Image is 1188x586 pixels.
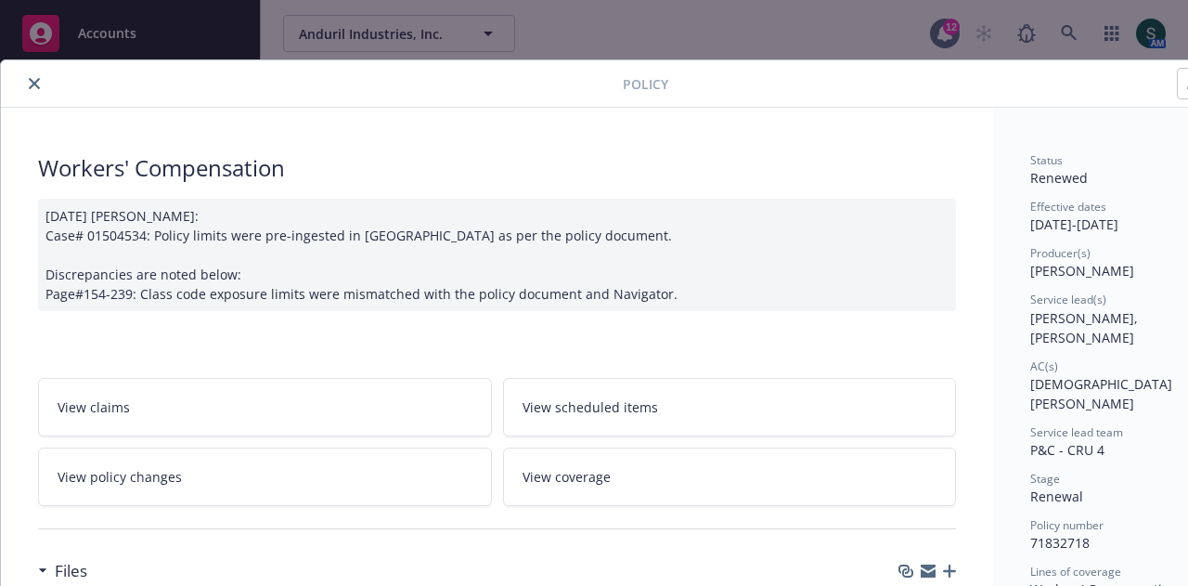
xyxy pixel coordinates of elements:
span: View coverage [523,467,611,487]
span: [DEMOGRAPHIC_DATA][PERSON_NAME] [1030,375,1172,412]
a: View claims [38,378,492,436]
div: Workers' Compensation [38,152,956,184]
a: View coverage [503,448,957,506]
button: close [23,72,45,95]
span: Lines of coverage [1030,564,1121,579]
div: Files [38,559,87,583]
div: [DATE] [PERSON_NAME]: Case# 01504534: Policy limits were pre-ingested in [GEOGRAPHIC_DATA] as per... [38,199,956,311]
span: Policy [623,74,668,94]
span: View claims [58,397,130,417]
span: 71832718 [1030,534,1090,552]
a: View policy changes [38,448,492,506]
span: Stage [1030,471,1060,487]
span: Effective dates [1030,199,1106,215]
span: Service lead(s) [1030,292,1106,307]
span: [PERSON_NAME], [PERSON_NAME] [1030,309,1142,346]
span: [PERSON_NAME] [1030,262,1134,280]
span: View scheduled items [523,397,658,417]
span: View policy changes [58,467,182,487]
span: Policy number [1030,517,1104,533]
a: View scheduled items [503,378,957,436]
h3: Files [55,559,87,583]
span: Renewal [1030,488,1083,505]
span: Status [1030,152,1063,168]
span: Producer(s) [1030,245,1091,261]
span: P&C - CRU 4 [1030,441,1104,459]
span: Service lead team [1030,424,1123,440]
span: AC(s) [1030,358,1058,374]
span: Renewed [1030,169,1088,187]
